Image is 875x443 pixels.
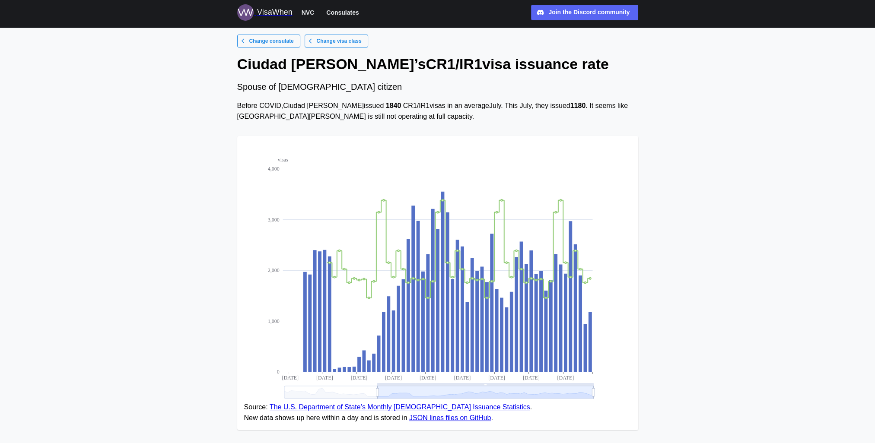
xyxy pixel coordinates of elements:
strong: 1840 [386,102,401,109]
text: [DATE] [522,375,539,381]
div: Before COVID, Ciudad [PERSON_NAME] issued CR1/IR1 visas in an average July . This July , they iss... [237,101,638,122]
a: Change consulate [237,35,300,47]
a: Logo for VisaWhen VisaWhen [237,4,293,21]
div: VisaWhen [257,6,293,19]
button: NVC [298,7,318,18]
div: Join the Discord community [548,8,630,17]
div: Spouse of [DEMOGRAPHIC_DATA] citizen [237,80,638,94]
text: 3,000 [267,216,279,222]
text: [DATE] [454,375,471,381]
h1: Ciudad [PERSON_NAME] ’s CR1/IR1 visa issuance rate [237,54,638,73]
strong: 1180 [570,102,586,109]
text: [DATE] [316,375,333,381]
button: Consulates [322,7,363,18]
span: Change visa class [317,35,362,47]
img: Logo for VisaWhen [237,4,254,21]
figcaption: Source: . New data shows up here within a day and is stored in . [244,402,631,424]
span: NVC [302,7,315,18]
a: Join the Discord community [531,5,638,20]
text: 1,000 [267,318,279,324]
text: 2,000 [267,267,279,273]
a: The U.S. Department of State’s Monthly [DEMOGRAPHIC_DATA] Issuance Statistics [270,403,530,411]
text: [DATE] [419,375,436,381]
text: 0 [277,369,279,375]
text: [DATE] [350,375,367,381]
text: [DATE] [488,375,505,381]
span: Consulates [326,7,359,18]
text: [DATE] [557,375,574,381]
text: visas [277,157,288,163]
text: 4,000 [267,166,279,172]
a: JSON lines files on GitHub [409,414,491,421]
text: [DATE] [385,375,402,381]
a: Change visa class [305,35,368,47]
span: Change consulate [249,35,293,47]
text: [DATE] [282,375,299,381]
